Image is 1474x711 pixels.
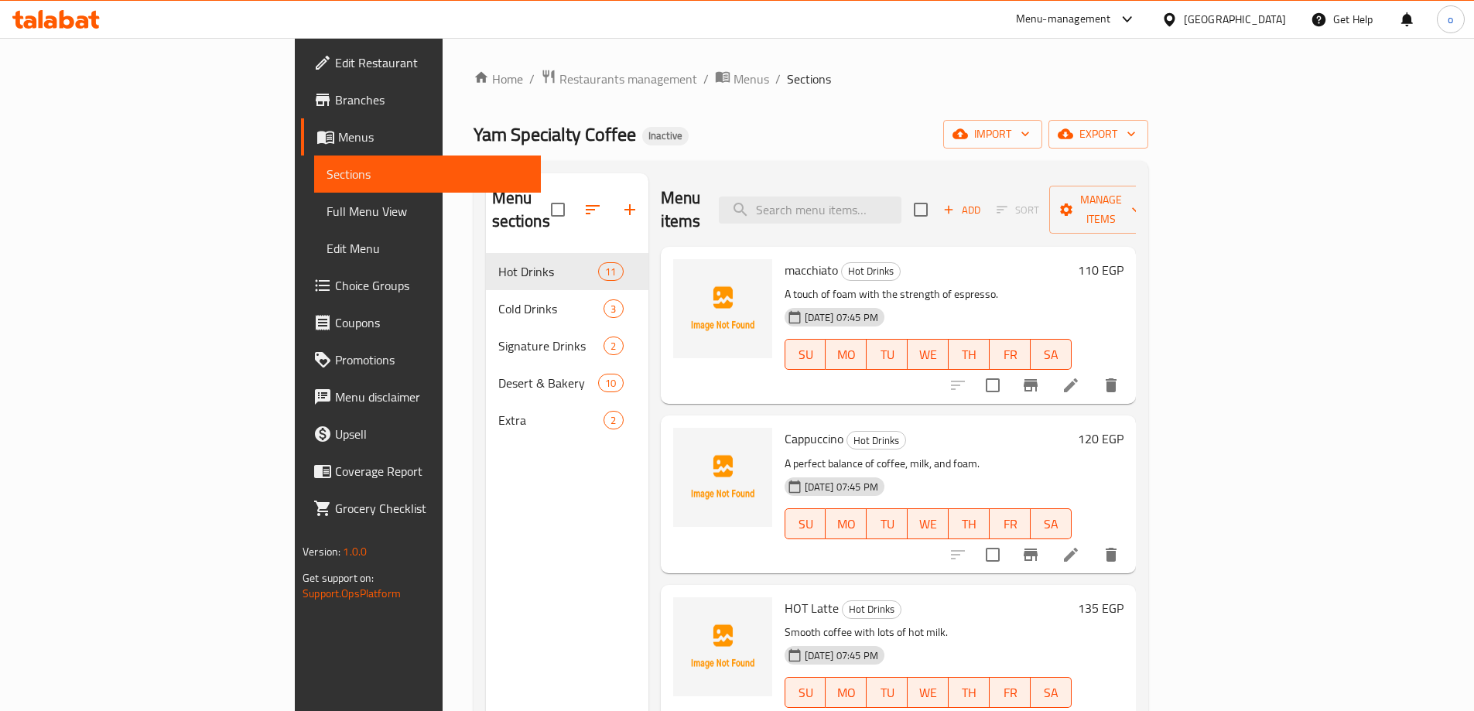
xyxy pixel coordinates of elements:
button: Add section [611,191,648,228]
span: Cappuccino [785,427,843,450]
a: Upsell [301,415,541,453]
button: MO [826,508,867,539]
div: Hot Drinks [842,600,901,619]
span: WE [914,682,942,704]
span: 2 [604,413,622,428]
span: FR [996,344,1024,366]
a: Branches [301,81,541,118]
a: Grocery Checklist [301,490,541,527]
span: 2 [604,339,622,354]
a: Edit menu item [1062,545,1080,564]
span: Restaurants management [559,70,697,88]
button: Branch-specific-item [1012,367,1049,404]
span: TU [873,344,901,366]
span: Select section first [987,198,1049,222]
h6: 135 EGP [1078,597,1123,619]
div: Signature Drinks [498,337,604,355]
a: Edit Restaurant [301,44,541,81]
span: 3 [604,302,622,316]
a: Support.OpsPlatform [303,583,401,603]
span: macchiato [785,258,838,282]
span: SU [792,682,820,704]
a: Sections [314,156,541,193]
span: TU [873,513,901,535]
div: Signature Drinks2 [486,327,648,364]
button: FR [990,508,1031,539]
h6: 120 EGP [1078,428,1123,450]
span: Hot Drinks [843,600,901,618]
span: SA [1037,344,1065,366]
button: TU [867,339,908,370]
button: export [1048,120,1148,149]
button: MO [826,339,867,370]
a: Restaurants management [541,69,697,89]
span: Menus [338,128,528,146]
div: Desert & Bakery [498,374,599,392]
span: HOT Latte [785,596,839,620]
span: Menus [734,70,769,88]
span: Extra [498,411,604,429]
span: Add [941,201,983,219]
span: MO [832,682,860,704]
a: Menus [715,69,769,89]
button: FR [990,677,1031,708]
span: Version: [303,542,340,562]
div: items [604,299,623,318]
img: macchiato [673,259,772,358]
span: Select to update [976,369,1009,402]
button: WE [908,339,949,370]
span: Choice Groups [335,276,528,295]
span: FR [996,513,1024,535]
li: / [775,70,781,88]
a: Menu disclaimer [301,378,541,415]
div: [GEOGRAPHIC_DATA] [1184,11,1286,28]
img: HOT Latte [673,597,772,696]
span: TH [955,682,983,704]
span: Sort sections [574,191,611,228]
button: Manage items [1049,186,1153,234]
span: Select to update [976,538,1009,571]
nav: Menu sections [486,247,648,445]
div: Cold Drinks3 [486,290,648,327]
li: / [703,70,709,88]
span: [DATE] 07:45 PM [799,480,884,494]
span: MO [832,344,860,366]
span: Manage items [1062,190,1141,229]
a: Promotions [301,341,541,378]
button: delete [1093,367,1130,404]
span: TH [955,344,983,366]
input: search [719,197,901,224]
span: Coupons [335,313,528,332]
span: Menu disclaimer [335,388,528,406]
button: FR [990,339,1031,370]
span: Add item [937,198,987,222]
button: WE [908,508,949,539]
span: Hot Drinks [847,432,905,450]
span: SU [792,513,820,535]
span: MO [832,513,860,535]
span: Full Menu View [327,202,528,220]
a: Coverage Report [301,453,541,490]
div: Menu-management [1016,10,1111,29]
nav: breadcrumb [474,69,1148,89]
span: Yam Specialty Coffee [474,117,636,152]
span: o [1448,11,1453,28]
span: Cold Drinks [498,299,604,318]
button: WE [908,677,949,708]
span: WE [914,344,942,366]
span: Grocery Checklist [335,499,528,518]
span: 10 [599,376,622,391]
button: SA [1031,339,1072,370]
div: items [598,262,623,281]
div: Hot Drinks [841,262,901,281]
span: Hot Drinks [498,262,599,281]
h6: 110 EGP [1078,259,1123,281]
span: Inactive [642,129,689,142]
span: WE [914,513,942,535]
div: items [598,374,623,392]
span: Edit Restaurant [335,53,528,72]
button: TH [949,677,990,708]
span: Coverage Report [335,462,528,480]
